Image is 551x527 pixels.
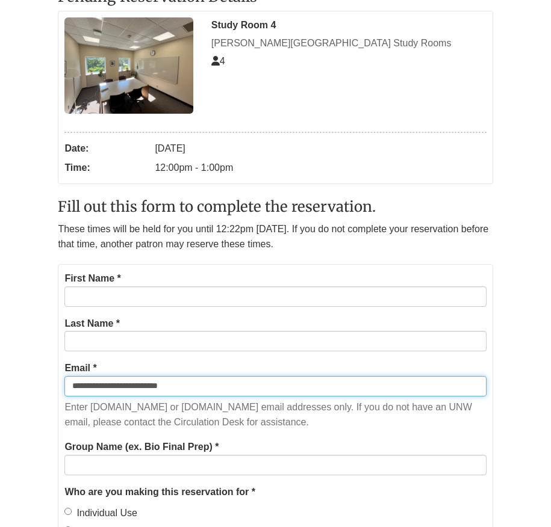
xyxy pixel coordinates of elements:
[211,17,487,33] div: Study Room 4
[64,271,120,286] label: First Name *
[64,439,219,455] label: Group Name (ex. Bio Final Prep) *
[64,139,149,158] dt: Date:
[155,139,486,158] dd: [DATE]
[64,158,149,177] dt: Time:
[64,399,486,430] p: Enter [DOMAIN_NAME] or [DOMAIN_NAME] email addresses only. If you do not have an UNW email, pleas...
[155,158,486,177] dd: 12:00pm - 1:00pm
[64,316,120,331] label: Last Name *
[64,505,137,521] label: Individual Use
[211,35,487,51] div: [PERSON_NAME][GEOGRAPHIC_DATA] Study Rooms
[64,508,72,515] input: Individual Use
[58,199,493,215] h2: Fill out this form to complete the reservation.
[64,484,486,500] legend: Who are you making this reservation for *
[58,221,493,252] p: These times will be held for you until 12:22pm [DATE]. If you do not complete your reservation be...
[64,360,96,376] label: Email *
[211,56,225,66] span: The capacity of this space
[64,17,193,114] img: Study Room 4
